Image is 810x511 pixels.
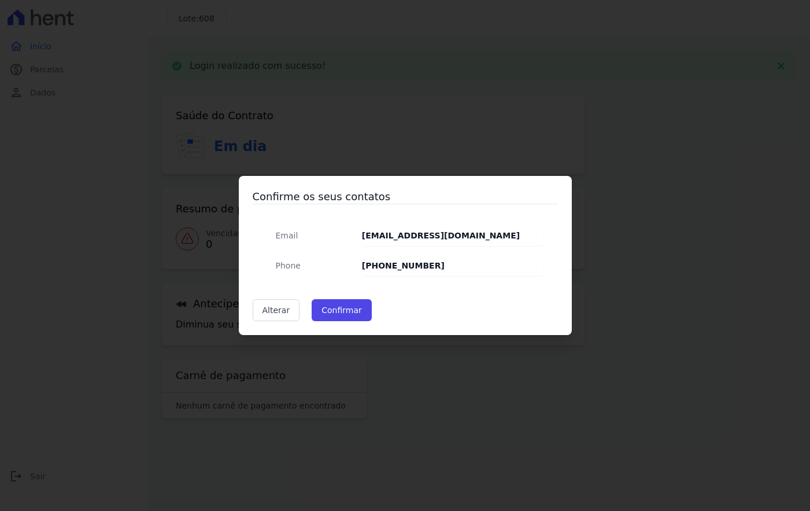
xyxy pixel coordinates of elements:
[253,299,300,321] a: Alterar
[312,299,372,321] button: Confirmar
[362,261,445,270] strong: [PHONE_NUMBER]
[253,190,558,204] h3: Confirme os seus contatos
[276,261,301,270] span: translation missing: pt-BR.public.contracts.modal.confirmation.phone
[276,231,298,240] span: translation missing: pt-BR.public.contracts.modal.confirmation.email
[362,231,520,240] strong: [EMAIL_ADDRESS][DOMAIN_NAME]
